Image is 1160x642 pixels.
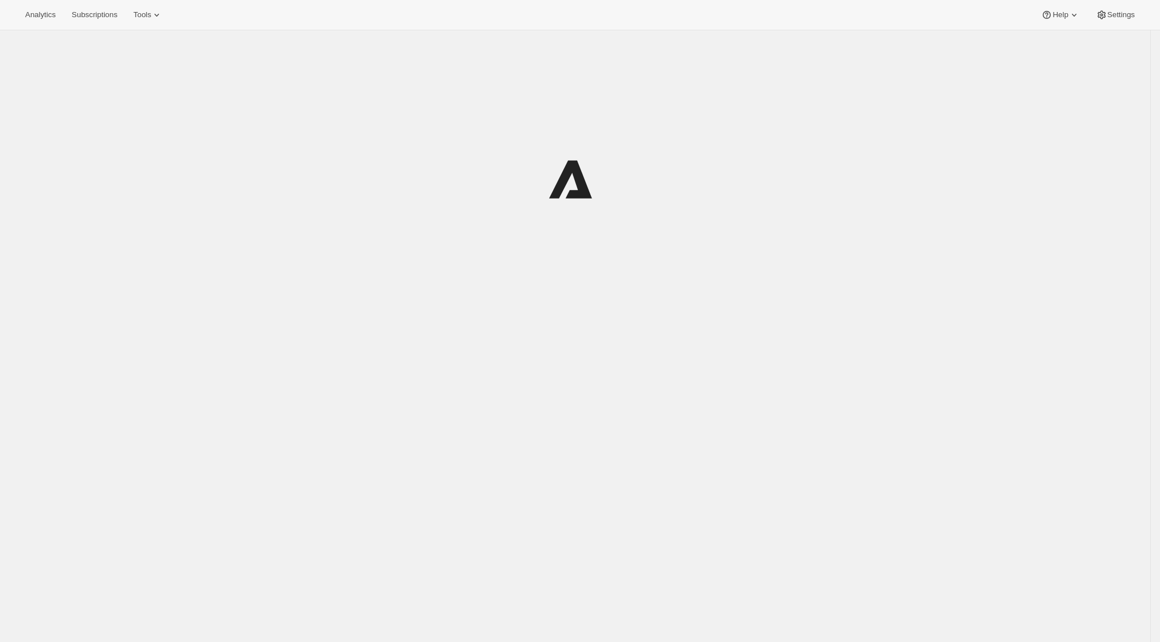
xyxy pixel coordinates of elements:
span: Analytics [25,10,55,19]
span: Help [1052,10,1068,19]
span: Tools [133,10,151,19]
button: Help [1034,7,1086,23]
button: Subscriptions [65,7,124,23]
button: Settings [1089,7,1142,23]
span: Settings [1107,10,1135,19]
span: Subscriptions [71,10,117,19]
button: Analytics [18,7,62,23]
button: Tools [126,7,169,23]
